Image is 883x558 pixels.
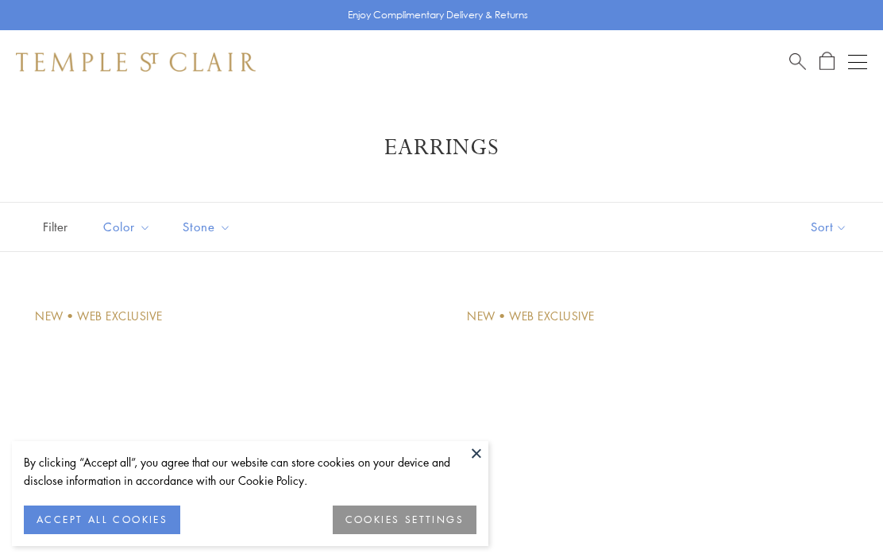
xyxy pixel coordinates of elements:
div: By clicking “Accept all”, you agree that our website can store cookies on your device and disclos... [24,453,476,490]
button: COOKIES SETTINGS [333,506,476,534]
button: Stone [171,209,243,245]
button: Color [91,209,163,245]
a: Search [789,52,806,72]
div: New • Web Exclusive [35,308,163,325]
img: Temple St. Clair [16,52,256,72]
iframe: Gorgias live chat messenger [804,483,867,542]
button: Open navigation [848,52,867,72]
button: ACCEPT ALL COOKIES [24,506,180,534]
button: Show sort by [775,203,883,251]
p: Enjoy Complimentary Delivery & Returns [348,7,528,23]
h1: Earrings [40,134,843,162]
span: Color [95,217,163,237]
div: New • Web Exclusive [467,308,595,325]
span: Stone [175,217,243,237]
a: Open Shopping Bag [819,52,835,72]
